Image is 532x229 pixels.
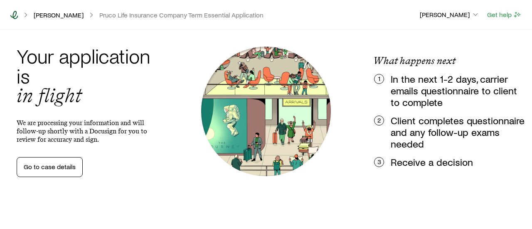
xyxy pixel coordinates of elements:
h2: in flight [17,86,159,106]
p: 2 [377,116,381,124]
p: 3 [377,158,381,166]
a: Go to case details [17,157,83,177]
p: Receive a decision [391,156,525,168]
button: [PERSON_NAME] [419,10,480,20]
a: [PERSON_NAME] [33,11,84,19]
p: Client completes questionnaire and any follow-up exams needed [391,115,525,150]
p: [PERSON_NAME] [420,10,480,19]
button: Pruco Life Insurance Company Term Essential Application [99,11,264,19]
p: We are processing your information and will follow-up shortly with a Docusign for you to review f... [17,119,159,144]
p: 1 [378,74,380,83]
button: Get help [487,10,522,20]
p: In the next 1-2 days, carrier emails questionnaire to client to complete [391,73,525,108]
p: What happens next [373,55,456,66]
h2: Your application is [17,46,159,86]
